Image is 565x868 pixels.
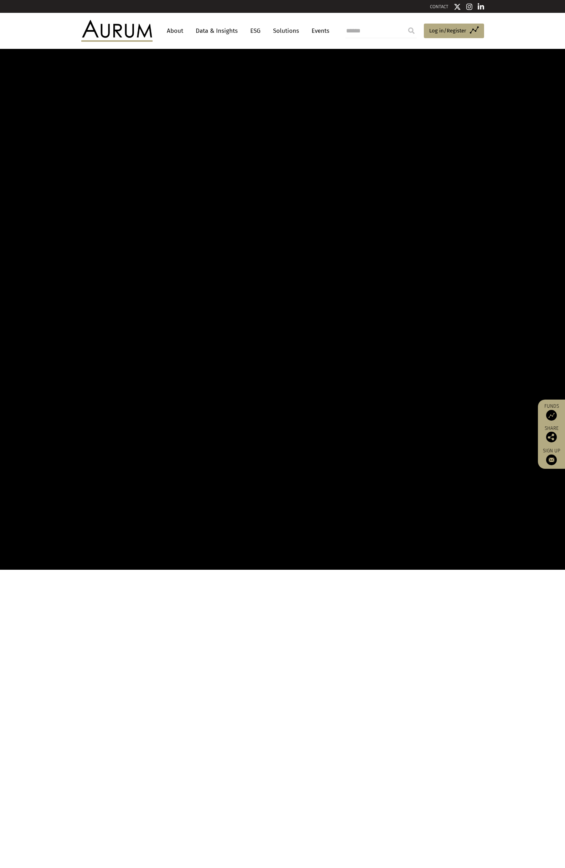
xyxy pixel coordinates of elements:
div: Share [541,426,561,442]
img: Twitter icon [454,3,461,10]
a: Solutions [269,24,303,37]
a: Log in/Register [424,24,484,39]
a: Events [308,24,329,37]
a: Sign up [541,448,561,465]
a: CONTACT [430,4,448,9]
img: Instagram icon [466,3,473,10]
a: Funds [541,403,561,421]
a: ESG [247,24,264,37]
img: Access Funds [546,410,557,421]
input: Submit [404,24,418,38]
img: Sign up to our newsletter [546,455,557,465]
a: About [163,24,187,37]
img: Share this post [546,432,557,442]
img: Aurum [81,20,153,41]
span: Log in/Register [429,26,466,35]
a: Data & Insights [192,24,241,37]
img: Linkedin icon [478,3,484,10]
